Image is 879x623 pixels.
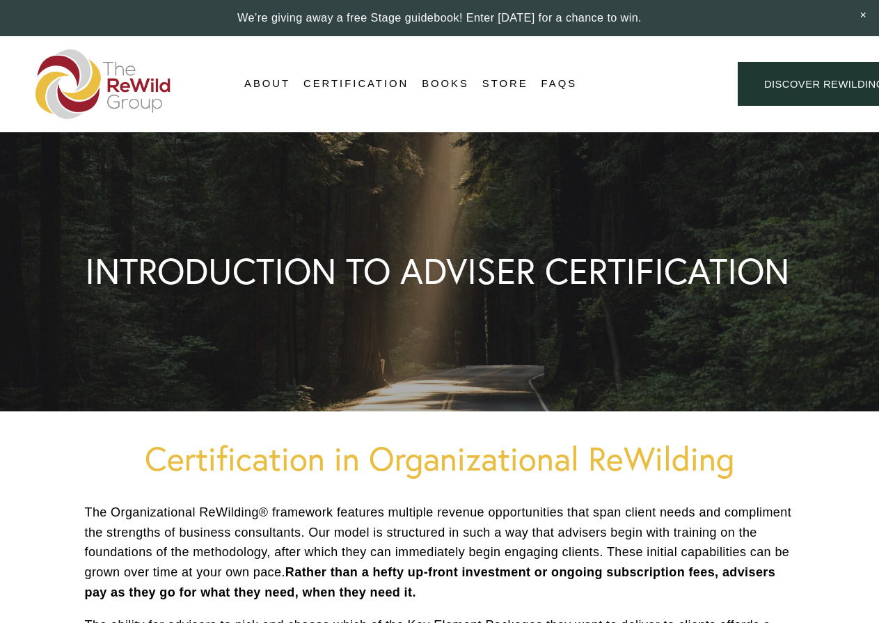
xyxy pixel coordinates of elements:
img: The ReWild Group [35,49,172,119]
a: About [244,74,290,95]
p: The Organizational ReWilding® framework features multiple revenue opportunities that span client ... [85,503,795,603]
a: Certification [303,74,409,95]
strong: Rather than a hefty up-front investment or ongoing subscription fees, advisers pay as they go for... [85,565,779,599]
a: Books [422,74,469,95]
a: FAQs [541,74,578,95]
h1: INTRODUCTION TO ADVISER CERTIFICATION [85,253,789,289]
a: Store [482,74,528,95]
h1: Certification in Organizational ReWilding [85,440,795,477]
